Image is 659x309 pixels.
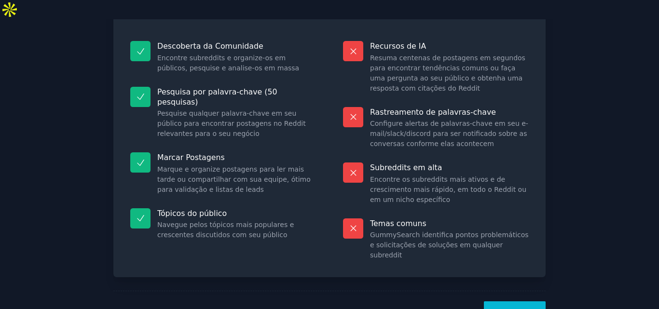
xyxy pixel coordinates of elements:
font: Subreddits em alta [370,163,442,172]
font: Tópicos do público [157,209,227,218]
font: Marcar Postagens [157,153,225,162]
font: Pesquise qualquer palavra-chave em seu público para encontrar postagens no Reddit relevantes para... [157,109,306,137]
font: Descoberta da Comunidade [157,41,263,51]
font: GummySearch identifica pontos problemáticos e solicitações de soluções em qualquer subreddit [370,231,529,259]
font: Configure alertas de palavras-chave em seu e-mail/slack/discord para ser notificado sobre as conv... [370,120,528,148]
font: Resuma centenas de postagens em segundos para encontrar tendências comuns ou faça uma pergunta ao... [370,54,525,92]
font: Pesquisa por palavra-chave (50 pesquisas) [157,87,277,107]
font: Navegue pelos tópicos mais populares e crescentes discutidos com seu público [157,221,294,239]
font: Recursos de IA [370,41,426,51]
font: Marque e organize postagens para ler mais tarde ou compartilhar com sua equipe, ótimo para valida... [157,165,311,193]
font: Encontre subreddits e organize-os em públicos, pesquise e analise-os em massa [157,54,299,72]
font: Rastreamento de palavras-chave [370,107,496,117]
font: Temas comuns [370,219,426,228]
font: Encontre os subreddits mais ativos e de crescimento mais rápido, em todo o Reddit ou em um nicho ... [370,175,526,203]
